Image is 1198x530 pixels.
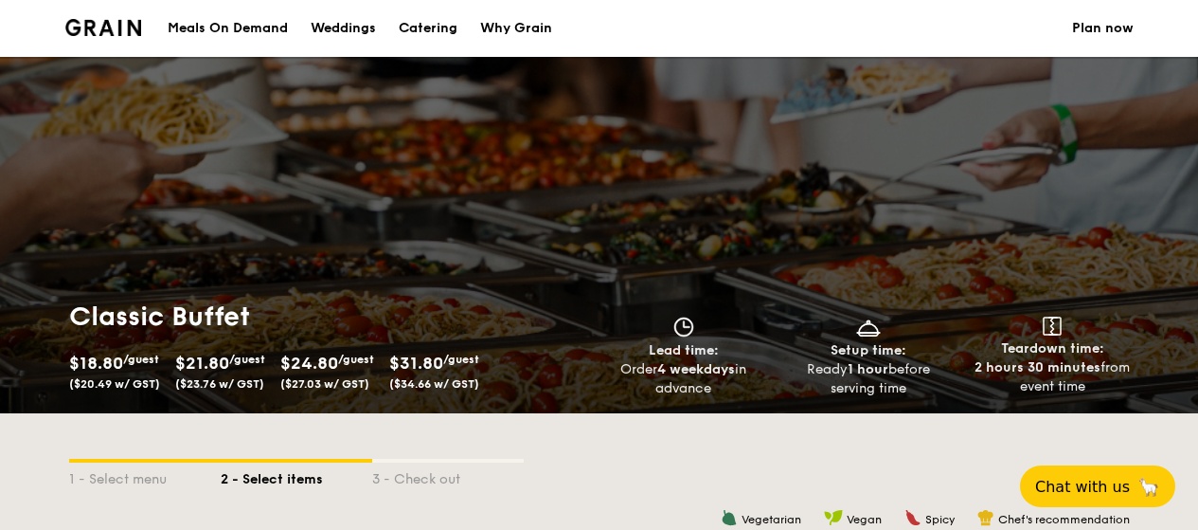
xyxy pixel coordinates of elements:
span: /guest [443,353,479,366]
span: ($27.03 w/ GST) [280,377,369,391]
div: 3 - Check out [372,463,524,489]
img: Grain [65,19,142,36]
span: $24.80 [280,353,338,374]
span: /guest [338,353,374,366]
img: icon-spicy.37a8142b.svg [904,509,921,526]
strong: 2 hours 30 minutes [974,359,1100,375]
span: ($34.66 w/ GST) [389,377,479,391]
img: icon-vegetarian.fe4039eb.svg [721,509,738,526]
span: ($23.76 w/ GST) [175,377,264,391]
span: Chat with us [1035,478,1130,496]
span: ($20.49 w/ GST) [69,377,160,391]
span: $18.80 [69,353,123,374]
span: Vegan [847,513,882,526]
span: Setup time: [831,342,906,358]
span: Spicy [925,513,955,526]
h1: Classic Buffet [69,300,592,334]
img: icon-dish.430c3a2e.svg [854,317,883,338]
div: Order in advance [599,360,769,398]
strong: 1 hour [848,361,888,377]
img: icon-clock.2db775ea.svg [670,317,698,338]
div: Ready before serving time [783,360,953,398]
div: 1 - Select menu [69,463,221,489]
span: Lead time: [649,342,719,358]
span: $31.80 [389,353,443,374]
div: from event time [968,358,1137,396]
span: Vegetarian [742,513,801,526]
span: Chef's recommendation [998,513,1130,526]
a: Logotype [65,19,142,36]
span: /guest [229,353,265,366]
div: 2 - Select items [221,463,372,489]
span: /guest [123,353,159,366]
img: icon-vegan.f8ff3823.svg [824,509,843,526]
span: 🦙 [1137,476,1160,498]
img: icon-chef-hat.a58ddaea.svg [977,509,994,526]
span: $21.80 [175,353,229,374]
img: icon-teardown.65201eee.svg [1043,317,1062,336]
span: Teardown time: [1001,340,1104,356]
button: Chat with us🦙 [1020,466,1175,507]
strong: 4 weekdays [657,361,735,377]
